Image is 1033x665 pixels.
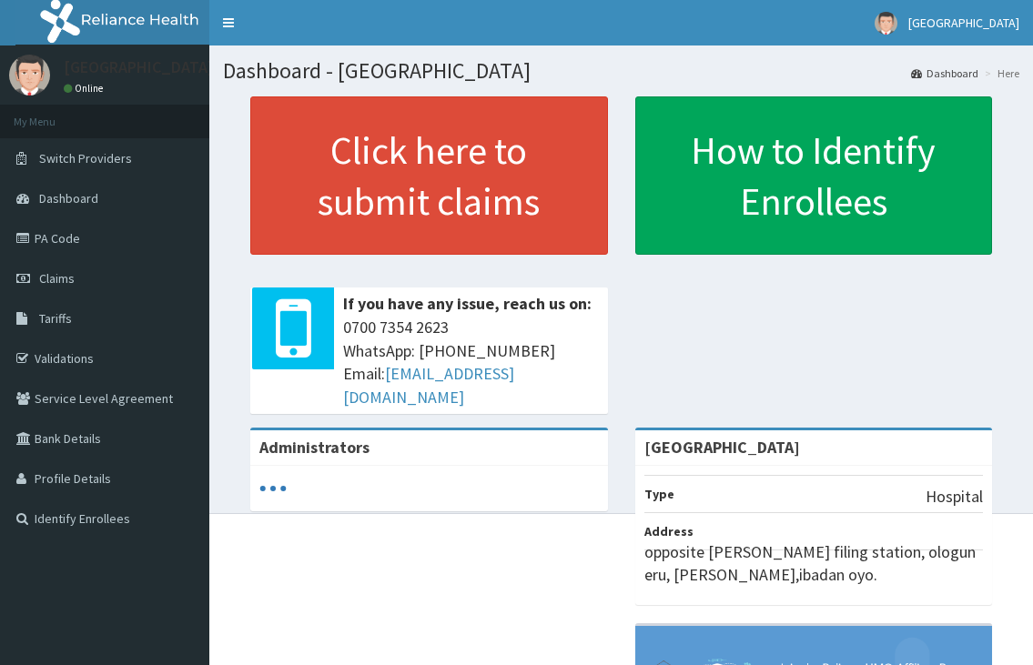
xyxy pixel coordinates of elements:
span: Tariffs [39,310,72,327]
a: [EMAIL_ADDRESS][DOMAIN_NAME] [343,363,514,408]
p: opposite [PERSON_NAME] filing station, ologun eru, [PERSON_NAME],ibadan oyo. [644,540,984,587]
span: Switch Providers [39,150,132,166]
a: Online [64,82,107,95]
b: Administrators [259,437,370,458]
span: Dashboard [39,190,98,207]
b: If you have any issue, reach us on: [343,293,592,314]
b: Address [644,523,694,539]
span: Claims [39,270,75,287]
img: User Image [9,55,50,96]
li: Here [980,65,1019,81]
h1: Dashboard - [GEOGRAPHIC_DATA] [223,59,1019,83]
span: [GEOGRAPHIC_DATA] [908,15,1019,31]
span: 0700 7354 2623 WhatsApp: [PHONE_NUMBER] Email: [343,316,599,409]
a: Dashboard [911,65,978,81]
strong: [GEOGRAPHIC_DATA] [644,437,800,458]
a: Click here to submit claims [250,96,608,255]
p: [GEOGRAPHIC_DATA] [64,59,214,76]
img: User Image [875,12,897,35]
svg: audio-loading [259,475,287,502]
b: Type [644,486,674,502]
a: How to Identify Enrollees [635,96,993,255]
p: Hospital [926,485,983,509]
